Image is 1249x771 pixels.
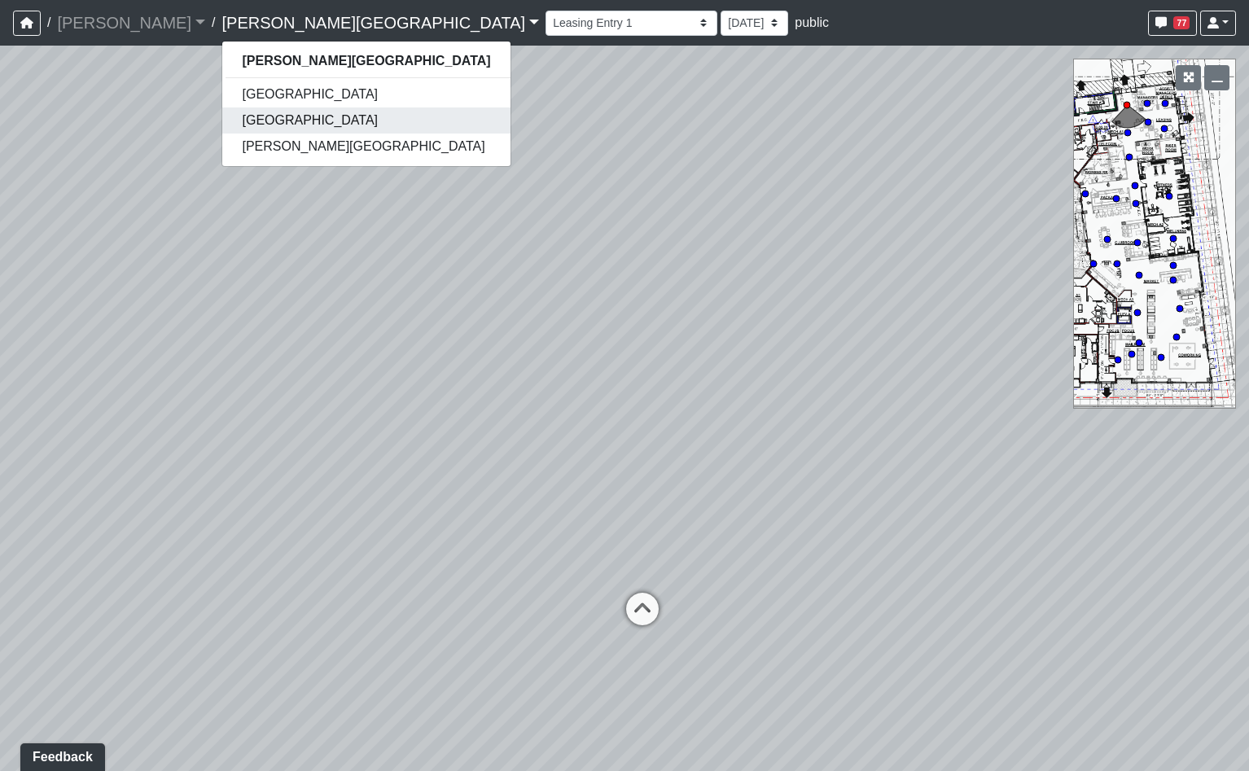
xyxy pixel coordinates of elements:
[205,7,221,39] span: /
[795,15,829,29] span: public
[222,48,510,74] a: [PERSON_NAME][GEOGRAPHIC_DATA]
[1173,16,1190,29] span: 77
[242,54,490,68] strong: [PERSON_NAME][GEOGRAPHIC_DATA]
[221,41,511,167] div: [PERSON_NAME][GEOGRAPHIC_DATA]
[12,738,108,771] iframe: Ybug feedback widget
[57,7,205,39] a: [PERSON_NAME]
[41,7,57,39] span: /
[222,107,510,134] a: [GEOGRAPHIC_DATA]
[1148,11,1197,36] button: 77
[222,134,510,160] a: [PERSON_NAME][GEOGRAPHIC_DATA]
[221,7,539,39] a: [PERSON_NAME][GEOGRAPHIC_DATA]
[222,81,510,107] a: [GEOGRAPHIC_DATA]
